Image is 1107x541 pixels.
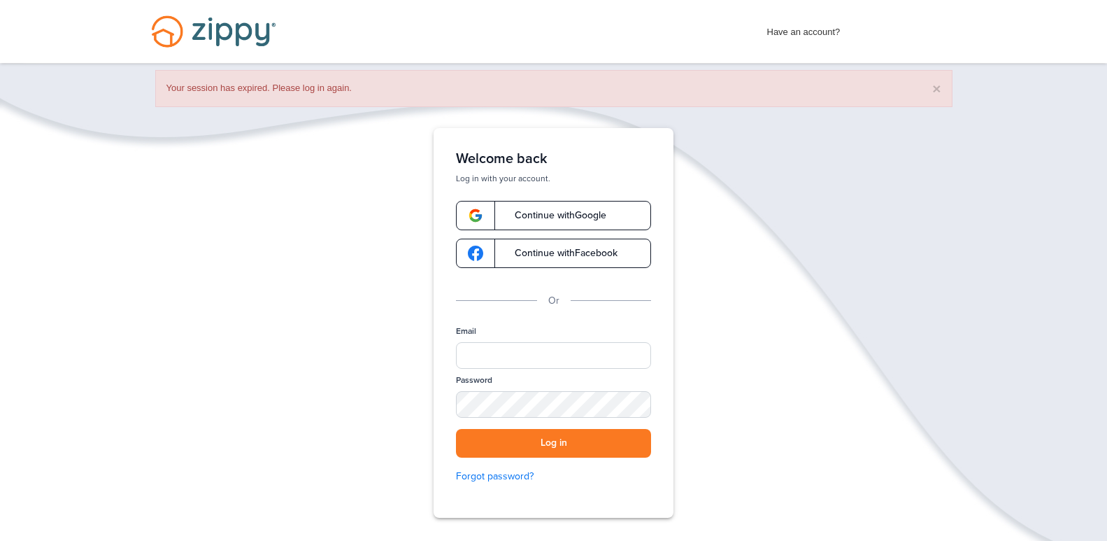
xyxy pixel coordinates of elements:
[767,17,841,40] span: Have an account?
[456,342,651,369] input: Email
[501,248,617,258] span: Continue with Facebook
[548,293,559,309] p: Or
[501,211,606,220] span: Continue with Google
[932,81,941,96] button: ×
[456,325,476,337] label: Email
[456,391,651,418] input: Password
[456,429,651,458] button: Log in
[155,70,952,107] div: Your session has expired. Please log in again.
[456,150,651,167] h1: Welcome back
[468,246,483,261] img: google-logo
[456,201,651,230] a: google-logoContinue withGoogle
[456,374,492,386] label: Password
[456,173,651,184] p: Log in with your account.
[456,239,651,268] a: google-logoContinue withFacebook
[456,469,651,484] a: Forgot password?
[468,208,483,223] img: google-logo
